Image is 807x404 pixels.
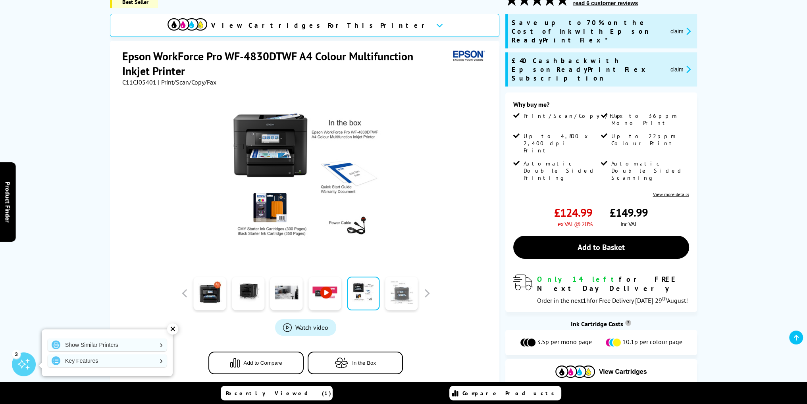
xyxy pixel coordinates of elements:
[513,275,689,304] div: modal_delivery
[625,320,631,326] sup: Cost per page
[12,350,21,358] div: 3
[610,205,648,220] span: £149.99
[308,352,403,374] button: In the Box
[524,133,599,154] span: Up to 4,800 x 2,400 dpi Print
[622,338,682,347] span: 10.1p per colour page
[450,49,486,63] img: Epson
[158,78,216,86] span: | Print/Scan/Copy/Fax
[4,182,12,223] span: Product Finder
[449,386,561,400] a: Compare Products
[513,100,689,112] div: Why buy me?
[295,323,328,331] span: Watch video
[524,160,599,181] span: Automatic Double Sided Printing
[48,339,167,351] a: Show Similar Printers
[122,49,449,78] h1: Epson WorkForce Pro WF-4830DTWF A4 Colour Multifunction Inkjet Printer
[244,360,282,366] span: Add to Compare
[524,112,626,119] span: Print/Scan/Copy/Fax
[537,338,592,347] span: 3.5p per mono page
[167,323,178,335] div: ✕
[512,18,664,44] span: Save up to 70% on the Cost of Ink with Epson ReadyPrint Flex*
[653,191,689,197] a: View more details
[48,354,167,367] a: Key Features
[611,160,687,181] span: Automatic Double Sided Scanning
[226,390,331,397] span: Recently Viewed (1)
[352,360,376,366] span: In the Box
[554,205,592,220] span: £124.99
[462,390,559,397] span: Compare Products
[228,102,383,258] img: Thumbnail
[668,65,693,74] button: promo-description
[537,275,689,293] div: for FREE Next Day Delivery
[221,386,333,400] a: Recently Viewed (1)
[555,366,595,378] img: Cartridges
[537,296,688,304] span: Order in the next for Free Delivery [DATE] 29 August!
[168,18,207,31] img: cmyk-icon.svg
[599,368,647,375] span: View Cartridges
[583,296,590,304] span: 1h
[611,112,687,127] span: Up to 36ppm Mono Print
[505,320,697,328] div: Ink Cartridge Costs
[662,295,667,302] sup: th
[512,56,664,83] span: £40 Cashback with Epson ReadyPrint Flex Subscription
[275,319,336,336] a: Product_All_Videos
[668,27,693,36] button: promo-description
[558,220,592,228] span: ex VAT @ 20%
[620,220,637,228] span: inc VAT
[122,78,156,86] span: C11CJ05401
[513,236,689,259] a: Add to Basket
[611,133,687,147] span: Up to 22ppm Colour Print
[537,275,619,284] span: Only 14 left
[208,352,304,374] button: Add to Compare
[211,21,430,30] span: View Cartridges For This Printer
[511,365,691,378] button: View Cartridges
